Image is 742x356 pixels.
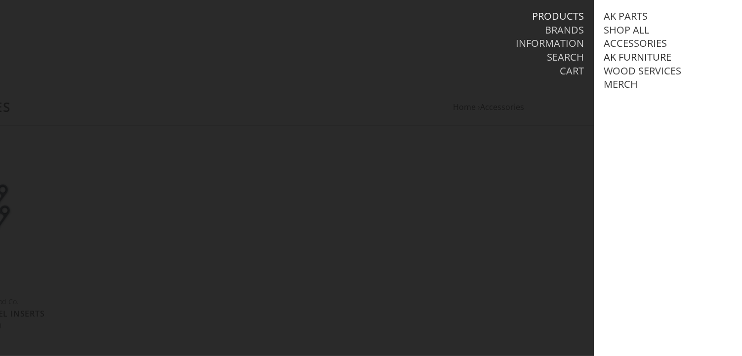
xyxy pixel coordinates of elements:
a: Cart [560,65,584,77]
a: Information [516,37,584,50]
a: Brands [545,24,584,36]
a: Accessories [604,37,667,50]
a: AK Parts [604,10,648,23]
a: Shop All [604,24,649,36]
a: Search [547,51,584,64]
a: Merch [604,78,638,91]
a: Products [532,10,584,23]
a: AK Furniture [604,51,671,64]
a: Wood Services [604,65,681,77]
